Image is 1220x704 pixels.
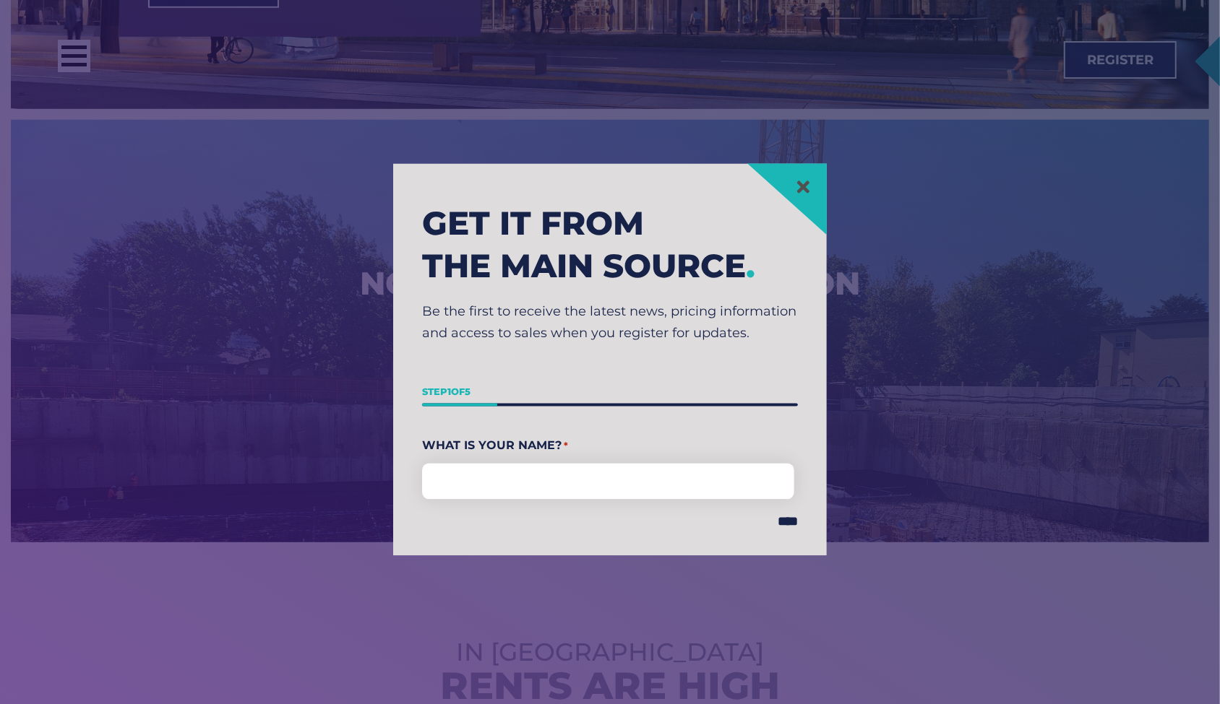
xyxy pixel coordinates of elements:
p: Be the first to receive the latest news, pricing information and access to sales when you registe... [422,302,798,344]
legend: What Is Your Name? [422,435,798,457]
span: . [746,245,755,285]
p: Step of [422,382,798,404]
span: 5 [465,386,471,398]
span: 1 [447,386,451,398]
h2: Get it from the main source [422,203,798,287]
